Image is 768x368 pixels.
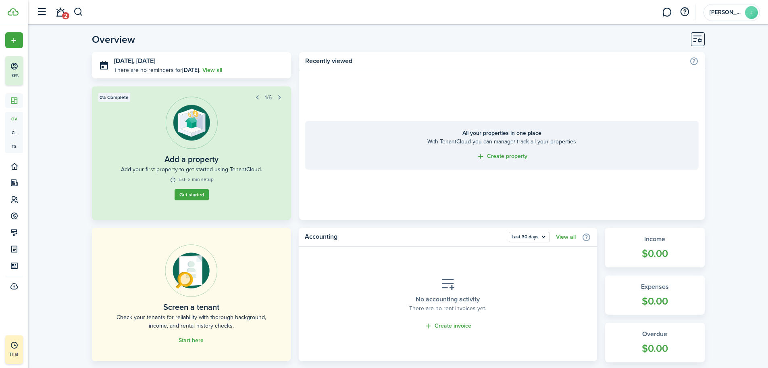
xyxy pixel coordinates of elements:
[416,294,480,304] placeholder-title: No accounting activity
[169,176,213,183] widget-step-time: Est. 2 min setup
[265,93,272,102] span: 1/6
[5,335,23,364] a: Trial
[163,301,219,313] home-placeholder-title: Screen a tenant
[62,12,69,19] span: 2
[10,72,20,79] p: 0%
[174,189,208,200] a: Get started
[110,313,273,330] home-placeholder-description: Check your tenants for reliability with thorough background, income, and rental history checks.
[605,275,705,315] a: Expenses$0.00
[164,153,219,165] widget-step-title: Add a property
[100,94,129,101] span: 0% Complete
[605,228,705,267] a: Income$0.00
[202,66,222,74] a: View all
[509,232,550,242] button: Open menu
[5,126,23,139] a: cl
[5,32,23,48] button: Open menu
[121,165,262,174] widget-step-description: Add your first property to get started using TenantCloud.
[678,5,691,19] button: Open resource center
[613,282,697,292] widget-stats-title: Expenses
[710,10,742,15] span: Jonathan
[182,66,199,74] b: [DATE]
[73,5,83,19] button: Search
[305,56,685,66] home-widget-title: Recently viewed
[34,4,49,20] button: Open sidebar
[179,337,204,344] a: Start here
[313,129,690,137] home-placeholder-title: All your properties in one place
[691,32,705,46] button: Customise
[659,2,674,23] a: Messaging
[613,234,697,244] widget-stats-title: Income
[5,56,72,85] button: 0%
[5,139,23,153] a: ts
[9,351,42,358] p: Trial
[52,2,68,23] a: Notifications
[613,329,697,339] widget-stats-title: Overdue
[605,323,705,362] a: Overdue$0.00
[114,66,200,74] p: There are no reminders for .
[409,304,486,313] placeholder-description: There are no rent invoices yet.
[477,152,527,161] a: Create property
[613,246,697,261] widget-stats-count: $0.00
[556,234,576,240] a: View all
[114,56,285,66] h3: [DATE], [DATE]
[165,244,217,297] img: Online payments
[274,92,285,103] button: Next step
[5,112,23,126] a: ov
[424,322,471,331] a: Create invoice
[613,341,697,356] widget-stats-count: $0.00
[613,294,697,309] widget-stats-count: $0.00
[305,232,505,242] home-widget-title: Accounting
[8,8,19,16] img: TenantCloud
[252,92,263,103] button: Prev step
[92,34,135,44] header-page-title: Overview
[745,6,758,19] avatar-text: J
[509,232,550,242] button: Last 30 days
[165,97,218,149] img: Property
[313,137,690,146] home-placeholder-description: With TenantCloud you can manage/ track all your properties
